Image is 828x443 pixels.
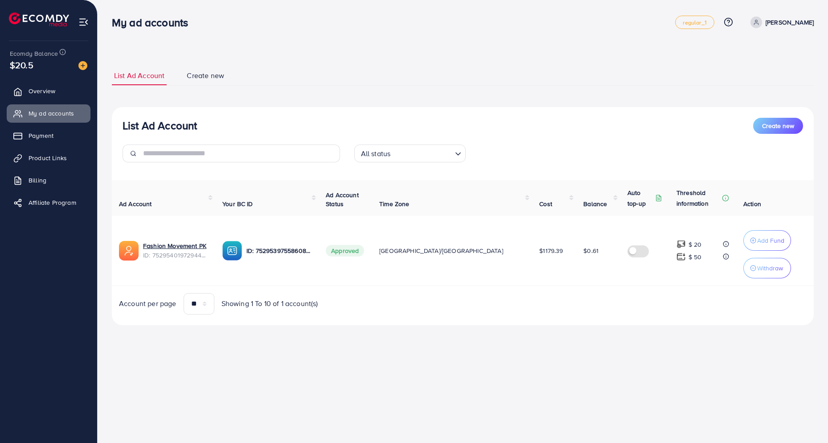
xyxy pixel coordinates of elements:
[675,16,714,29] a: regular_1
[676,240,686,249] img: top-up amount
[676,252,686,261] img: top-up amount
[222,241,242,261] img: ic-ba-acc.ded83a64.svg
[7,171,90,189] a: Billing
[119,241,139,261] img: ic-ads-acc.e4c84228.svg
[757,263,783,273] p: Withdraw
[10,49,58,58] span: Ecomdy Balance
[29,153,67,162] span: Product Links
[143,241,208,260] div: <span class='underline'>Fashion Movement PK</span></br>7529540197294407681
[379,246,503,255] span: [GEOGRAPHIC_DATA]/[GEOGRAPHIC_DATA]
[119,298,176,309] span: Account per page
[7,104,90,122] a: My ad accounts
[78,17,89,27] img: menu
[539,246,563,255] span: $1179.39
[187,70,224,81] span: Create new
[7,194,90,211] a: Affiliate Program
[683,20,706,25] span: regular_1
[583,199,607,208] span: Balance
[753,118,803,134] button: Create new
[29,176,46,185] span: Billing
[143,251,208,260] span: ID: 7529540197294407681
[689,239,702,250] p: $ 20
[246,245,312,256] p: ID: 7529539755860836369
[29,109,74,118] span: My ad accounts
[743,199,761,208] span: Action
[676,187,720,209] p: Threshold information
[29,87,55,95] span: Overview
[114,70,164,81] span: List Ad Account
[221,298,318,309] span: Showing 1 To 10 of 1 account(s)
[9,12,69,26] img: logo
[627,187,653,209] p: Auto top-up
[790,403,821,436] iframe: Chat
[379,199,409,208] span: Time Zone
[143,241,208,250] a: Fashion Movement PK
[112,16,195,29] h3: My ad accounts
[222,199,253,208] span: Your BC ID
[583,246,598,255] span: $0.61
[743,230,791,251] button: Add Fund
[762,121,794,130] span: Create new
[119,199,152,208] span: Ad Account
[123,119,197,132] h3: List Ad Account
[326,245,364,257] span: Approved
[359,147,393,160] span: All status
[326,190,359,208] span: Ad Account Status
[78,61,87,70] img: image
[29,198,76,207] span: Affiliate Program
[7,149,90,167] a: Product Links
[766,17,814,28] p: [PERSON_NAME]
[757,235,784,246] p: Add Fund
[747,17,814,28] a: [PERSON_NAME]
[7,82,90,100] a: Overview
[539,199,552,208] span: Cost
[354,145,466,162] div: Search for option
[393,145,451,160] input: Search for option
[689,252,702,262] p: $ 50
[29,131,53,140] span: Payment
[743,258,791,278] button: Withdraw
[7,127,90,145] a: Payment
[10,58,33,71] span: $20.5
